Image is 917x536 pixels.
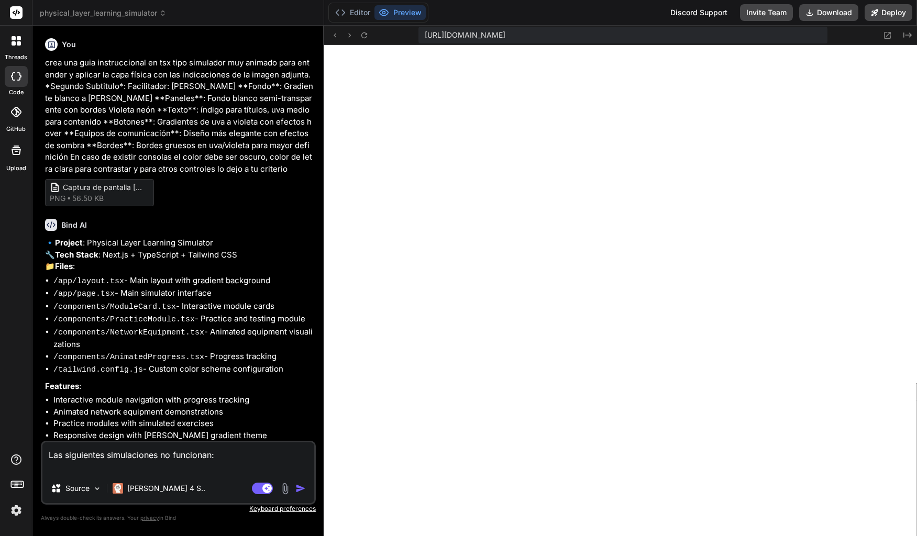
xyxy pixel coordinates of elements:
li: - Main layout with gradient background [53,275,314,288]
code: /components/PracticeModule.tsx [53,315,195,324]
li: - Practice and testing module [53,313,314,326]
li: Animated network equipment demonstrations [53,406,314,418]
strong: Features [45,381,79,391]
span: privacy [140,515,159,521]
p: [PERSON_NAME] 4 S.. [127,483,205,494]
button: Editor [331,5,374,20]
iframe: Preview [324,45,917,536]
span: png [50,193,65,204]
img: Pick Models [93,484,102,493]
img: icon [295,483,306,494]
button: Deploy [865,4,912,21]
span: Captura de pantalla [DATE] 203638 [63,182,147,193]
strong: Tech Stack [55,250,98,260]
button: Preview [374,5,426,20]
label: threads [5,53,27,62]
h6: Bind AI [61,220,87,230]
strong: Files [55,261,73,271]
img: settings [7,501,25,519]
code: /app/page.tsx [53,289,115,298]
textarea: Las siguientes simulaciones no funcionan: [42,442,314,474]
p: Source [65,483,90,494]
li: Practice modules with simulated exercises [53,418,314,430]
code: /components/AnimatedProgress.tsx [53,353,204,362]
code: /components/ModuleCard.tsx [53,303,176,311]
label: Upload [6,164,26,173]
li: - Main simulator interface [53,287,314,300]
li: - Animated equipment visualizations [53,326,314,351]
li: - Interactive module cards [53,300,314,314]
li: Responsive design with [PERSON_NAME] gradient theme [53,430,314,442]
li: - Custom color scheme configuration [53,363,314,376]
strong: Project [55,238,83,248]
code: /tailwind.config.js [53,365,143,374]
p: : [45,381,314,393]
code: /components/NetworkEquipment.tsx [53,328,204,337]
label: code [9,88,24,97]
img: attachment [279,483,291,495]
p: crea una guia instruccional en tsx tipo simulador muy animado para entender y aplicar la capa fís... [45,57,314,175]
img: Claude 4 Sonnet [113,483,123,494]
code: /app/layout.tsx [53,277,124,286]
p: 🔹 : Physical Layer Learning Simulator 🔧 : Next.js + TypeScript + Tailwind CSS 📁 : [45,237,314,273]
span: 56.50 KB [72,193,104,204]
p: Keyboard preferences [41,505,316,513]
h6: You [62,39,76,50]
span: [URL][DOMAIN_NAME] [425,30,505,40]
li: Interactive module navigation with progress tracking [53,394,314,406]
span: physical_layer_learning_simulator [40,8,167,18]
button: Invite Team [740,4,793,21]
p: Always double-check its answers. Your in Bind [41,513,316,523]
div: Discord Support [664,4,734,21]
label: GitHub [6,125,26,133]
li: - Progress tracking [53,351,314,364]
button: Download [799,4,858,21]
